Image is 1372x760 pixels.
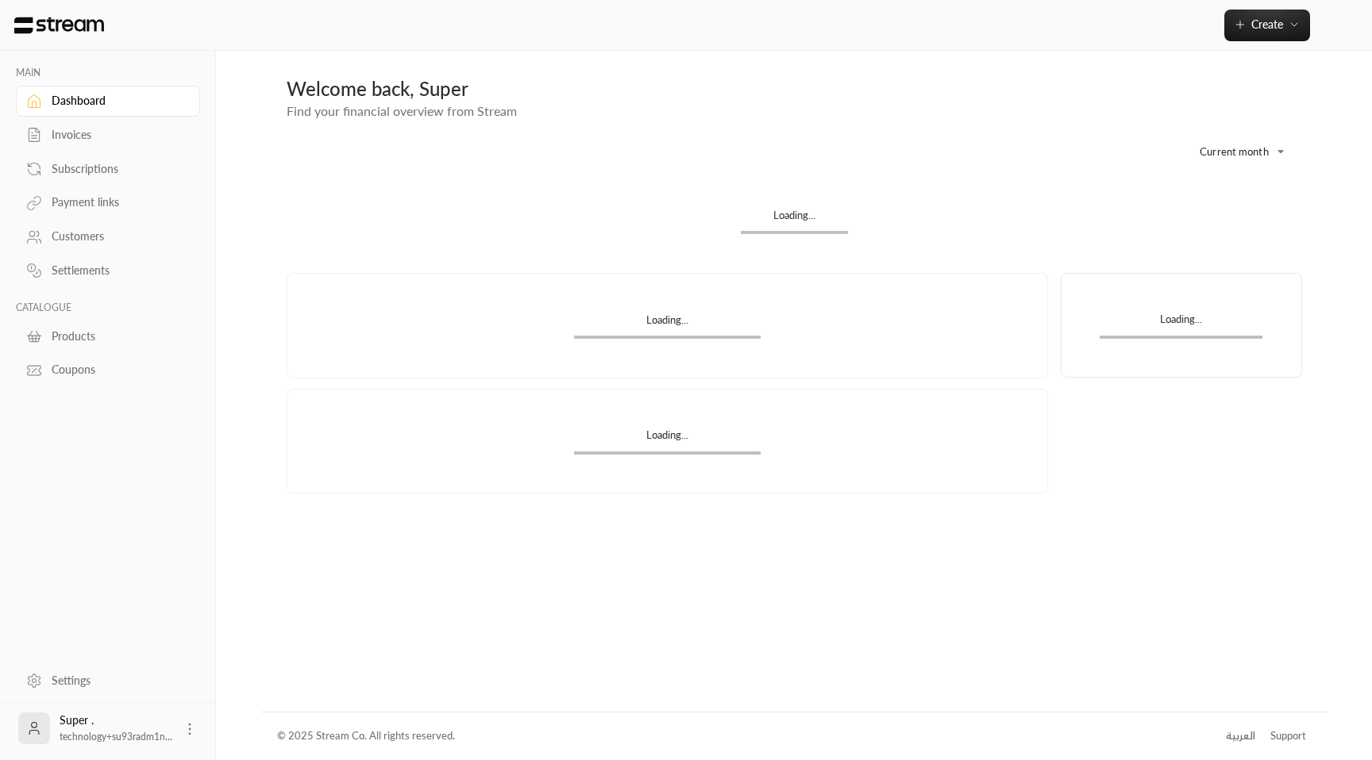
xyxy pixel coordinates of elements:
span: Find your financial overview from Stream [287,103,517,118]
img: Logo [13,17,106,34]
a: Dashboard [16,86,200,117]
a: Support [1266,722,1312,750]
div: Loading... [574,428,761,451]
div: Current month [1175,131,1294,172]
button: Create [1224,10,1310,41]
div: Super . [60,712,172,744]
a: Invoices [16,120,200,151]
div: Invoices [52,127,180,143]
a: Settlements [16,255,200,286]
div: © 2025 Stream Co. All rights reserved. [277,728,455,744]
div: Subscriptions [52,161,180,177]
div: Payment links [52,194,180,210]
a: Products [16,321,200,351]
div: Products [52,328,180,344]
span: Create [1251,17,1283,31]
div: Settings [52,673,180,689]
div: Loading... [741,208,848,231]
div: العربية [1226,728,1255,744]
a: Subscriptions [16,153,200,184]
a: Coupons [16,355,200,386]
a: Customers [16,221,200,252]
div: Coupons [52,362,180,378]
div: Loading... [574,313,761,336]
a: Payment links [16,187,200,218]
div: Loading... [1100,312,1262,335]
a: Settings [16,665,200,696]
div: Dashboard [52,93,180,109]
p: CATALOGUE [16,301,200,314]
p: MAIN [16,67,200,79]
div: Customers [52,228,180,244]
div: Settlements [52,263,180,278]
div: Welcome back, Super [287,76,1302,102]
span: technology+su93radm1n... [60,731,172,743]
